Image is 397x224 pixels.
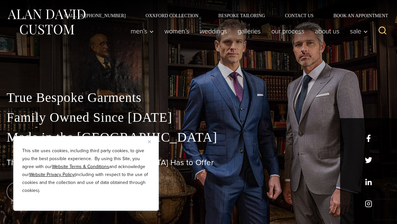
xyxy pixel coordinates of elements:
a: Call Us [PHONE_NUMBER] [55,13,136,18]
span: Men’s [131,28,154,34]
a: Galleries [232,24,266,38]
nav: Secondary Navigation [55,13,390,18]
a: Contact Us [275,13,324,18]
a: book an appointment [7,182,99,201]
img: Alan David Custom [7,7,86,37]
h1: The Best Custom Suits [GEOGRAPHIC_DATA] Has to Offer [7,158,390,167]
a: Website Terms & Conditions [52,163,109,170]
a: weddings [195,24,232,38]
button: Close [148,138,156,146]
p: True Bespoke Garments Family Owned Since [DATE] Made in the [GEOGRAPHIC_DATA] [7,88,390,147]
a: Oxxford Collection [136,13,208,18]
a: Website Privacy Policy [29,171,74,178]
p: This site uses cookies, including third party cookies, to give you the best possible experience. ... [22,147,150,195]
a: About Us [310,24,345,38]
button: View Search Form [375,23,390,39]
a: Women’s [159,24,195,38]
a: Bespoke Tailoring [208,13,275,18]
img: Close [148,140,151,143]
a: Book an Appointment [324,13,390,18]
span: Sale [350,28,368,34]
a: Our Process [266,24,310,38]
nav: Primary Navigation [125,24,371,38]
